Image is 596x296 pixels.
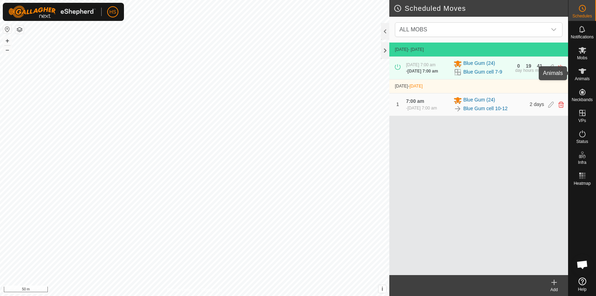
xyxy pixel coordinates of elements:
[540,287,568,293] div: Add
[571,35,594,39] span: Notifications
[574,181,591,185] span: Heatmap
[378,285,386,293] button: i
[572,254,593,275] a: Open chat
[547,23,561,37] div: dropdown trigger
[576,139,588,144] span: Status
[395,84,408,89] span: [DATE]
[463,105,508,112] a: Blue Gum cell 10-12
[523,68,534,73] div: hours
[517,63,520,68] div: 0
[3,25,12,33] button: Reset Map
[530,101,544,107] span: 2 days
[572,98,593,102] span: Neckbands
[515,68,522,73] div: day
[577,56,587,60] span: Mobs
[572,14,592,18] span: Schedules
[578,160,586,165] span: Infra
[8,6,96,18] img: Gallagher Logo
[109,8,116,16] span: HS
[393,4,568,13] h2: Scheduled Moves
[557,64,564,71] img: Turn off schedule move
[382,286,383,292] span: i
[578,287,587,291] span: Help
[410,84,423,89] span: [DATE]
[408,84,423,89] span: -
[463,60,495,68] span: Blue Gum (24)
[407,69,438,74] span: [DATE] 7:00 am
[15,25,24,34] button: Map Layers
[537,63,543,68] div: 41
[201,287,222,293] a: Contact Us
[463,68,502,76] a: Blue Gum cell 7-9
[526,63,531,68] div: 19
[395,47,408,52] span: [DATE]
[406,62,435,67] span: [DATE] 7:00 am
[568,275,596,294] a: Help
[399,26,427,32] span: ALL MOBS
[407,106,437,111] span: [DATE] 7:00 am
[396,101,399,107] span: 1
[406,68,438,74] div: -
[463,96,495,105] span: Blue Gum (24)
[578,119,586,123] span: VPs
[535,68,544,73] div: mins
[3,46,12,54] button: –
[408,47,424,52] span: - [DATE]
[454,105,462,113] img: To
[397,23,547,37] span: ALL MOBS
[406,105,437,111] div: -
[167,287,193,293] a: Privacy Policy
[406,98,424,104] span: 7:00 am
[3,37,12,45] button: +
[575,77,590,81] span: Animals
